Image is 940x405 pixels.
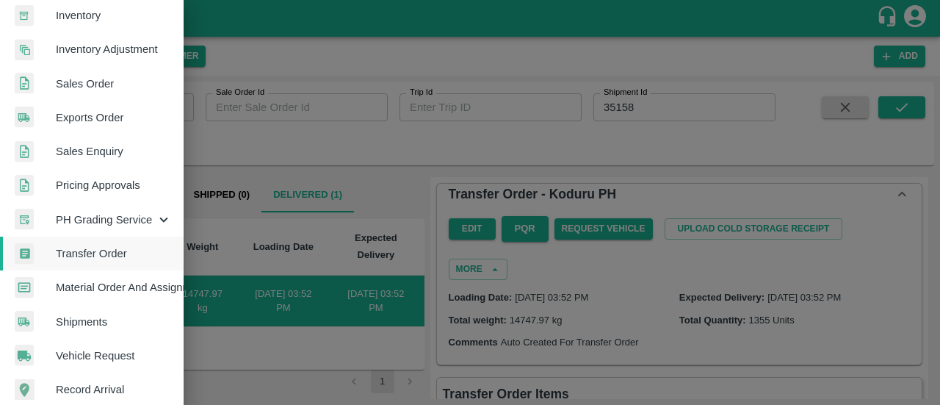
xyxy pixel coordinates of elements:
span: Sales Order [56,76,172,92]
img: vehicle [15,345,34,366]
img: sales [15,141,34,162]
span: Pricing Approvals [56,177,172,193]
span: Inventory [56,7,172,24]
span: Inventory Adjustment [56,41,172,57]
img: sales [15,73,34,94]
span: Material Order And Assignment [56,279,172,295]
img: whTracker [15,209,34,230]
span: Shipments [56,314,172,330]
span: Record Arrival [56,381,172,398]
img: shipments [15,107,34,128]
img: whInventory [15,5,34,26]
span: Transfer Order [56,245,172,262]
img: centralMaterial [15,277,34,298]
span: Vehicle Request [56,348,172,364]
img: inventory [15,39,34,60]
span: Exports Order [56,110,172,126]
span: PH Grading Service [56,212,156,228]
img: shipments [15,311,34,332]
img: recordArrival [15,379,35,400]
img: whTransfer [15,243,34,265]
span: Sales Enquiry [56,143,172,160]
img: sales [15,175,34,196]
